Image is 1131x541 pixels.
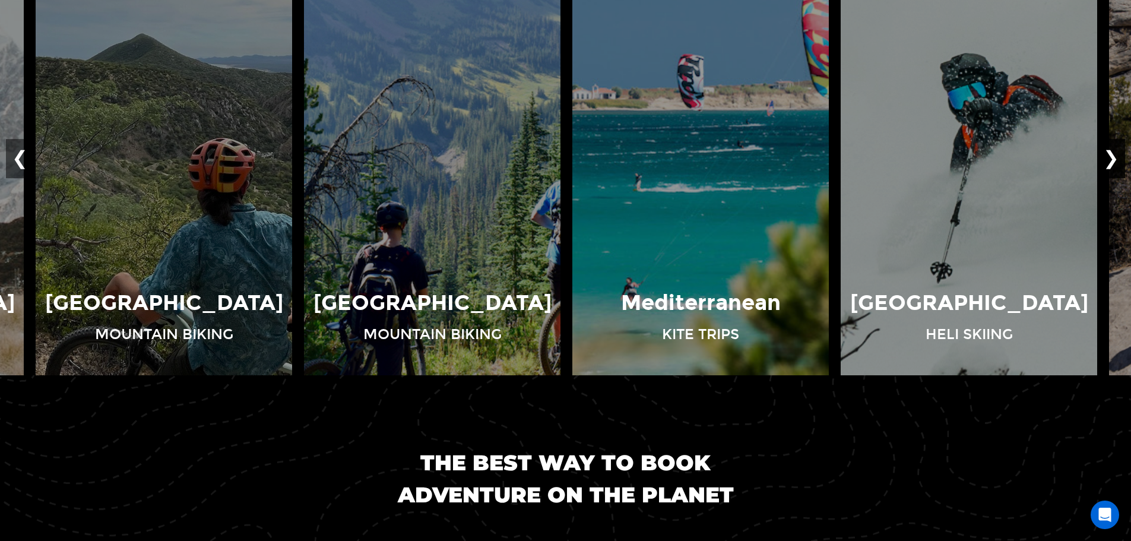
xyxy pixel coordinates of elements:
p: [GEOGRAPHIC_DATA] [45,288,283,318]
p: Heli Skiing [926,324,1013,344]
h1: The best way to book adventure on the planet [358,447,774,511]
p: [GEOGRAPHIC_DATA] [850,288,1088,318]
div: Open Intercom Messenger [1091,501,1119,529]
button: ❯ [1097,139,1125,178]
p: Kite Trips [662,324,739,344]
button: ❮ [6,139,34,178]
p: Mountain Biking [95,324,233,344]
p: [GEOGRAPHIC_DATA] [313,288,552,318]
p: Mountain Biking [363,324,502,344]
p: Mediterranean [621,288,781,318]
